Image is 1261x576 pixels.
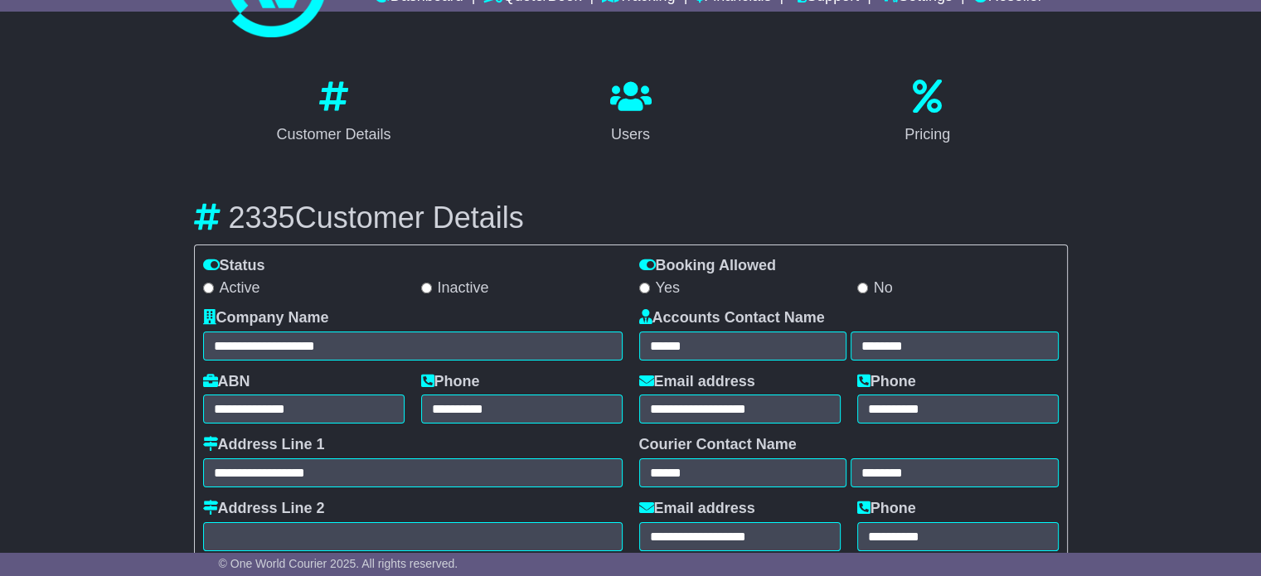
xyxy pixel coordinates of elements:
[421,283,432,293] input: Inactive
[639,500,755,518] label: Email address
[203,309,329,327] label: Company Name
[599,74,662,152] a: Users
[857,373,916,391] label: Phone
[194,201,1068,235] h3: Customer Details
[203,373,250,391] label: ABN
[229,201,295,235] span: 2335
[421,373,480,391] label: Phone
[203,283,214,293] input: Active
[219,557,458,570] span: © One World Courier 2025. All rights reserved.
[905,123,950,146] div: Pricing
[203,436,325,454] label: Address Line 1
[639,283,650,293] input: Yes
[610,123,652,146] div: Users
[857,500,916,518] label: Phone
[639,257,776,275] label: Booking Allowed
[639,373,755,391] label: Email address
[639,279,680,298] label: Yes
[639,309,825,327] label: Accounts Contact Name
[894,74,961,152] a: Pricing
[857,283,868,293] input: No
[203,257,265,275] label: Status
[276,123,390,146] div: Customer Details
[639,436,797,454] label: Courier Contact Name
[203,279,260,298] label: Active
[265,74,401,152] a: Customer Details
[857,279,893,298] label: No
[203,500,325,518] label: Address Line 2
[421,279,489,298] label: Inactive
